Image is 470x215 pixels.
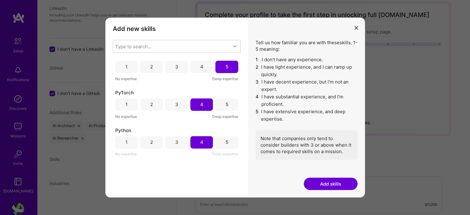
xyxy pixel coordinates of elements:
[115,127,131,134] span: Python
[150,101,153,108] div: 2
[256,63,259,78] span: 2
[256,56,259,63] span: 1
[256,78,358,93] li: I have decent experience, but I'm not an expert.
[225,101,228,108] div: 5
[125,63,128,70] div: 1
[113,25,241,32] h3: Add new skills
[354,26,358,30] i: icon Close
[115,89,134,96] span: PyTorch
[256,78,259,93] span: 3
[256,108,358,123] li: I have extensive experience, and deep expertise.
[212,75,238,82] span: Deep expertise
[212,113,238,120] span: Deep expertise
[200,139,203,145] div: 4
[256,56,358,63] li: I don't have any experience.
[105,18,365,198] div: modal
[115,113,137,120] span: No expertise
[256,39,358,160] div: Tell us how familiar you are with these skills , 1-5 meaning:
[150,63,153,70] div: 2
[175,139,178,145] div: 3
[256,63,358,78] li: I have light experience, and I can ramp up quickly.
[115,151,137,157] span: No expertise
[256,93,358,108] li: I have substantial experience, and I’m proficient.
[200,63,203,70] div: 4
[256,93,259,108] span: 4
[233,45,236,48] i: icon Chevron
[225,139,228,145] div: 5
[212,151,238,157] span: Deep expertise
[225,63,228,70] div: 5
[256,108,259,123] span: 5
[200,101,203,108] div: 4
[256,130,358,160] div: Note that companies only tend to consider builders with 3 or above when it comes to required skil...
[125,139,128,145] div: 1
[304,178,358,190] button: Add skills
[115,43,151,49] div: Type to search...
[115,75,137,82] span: No expertise
[175,101,178,108] div: 3
[125,101,128,108] div: 1
[175,63,178,70] div: 3
[150,139,153,145] div: 2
